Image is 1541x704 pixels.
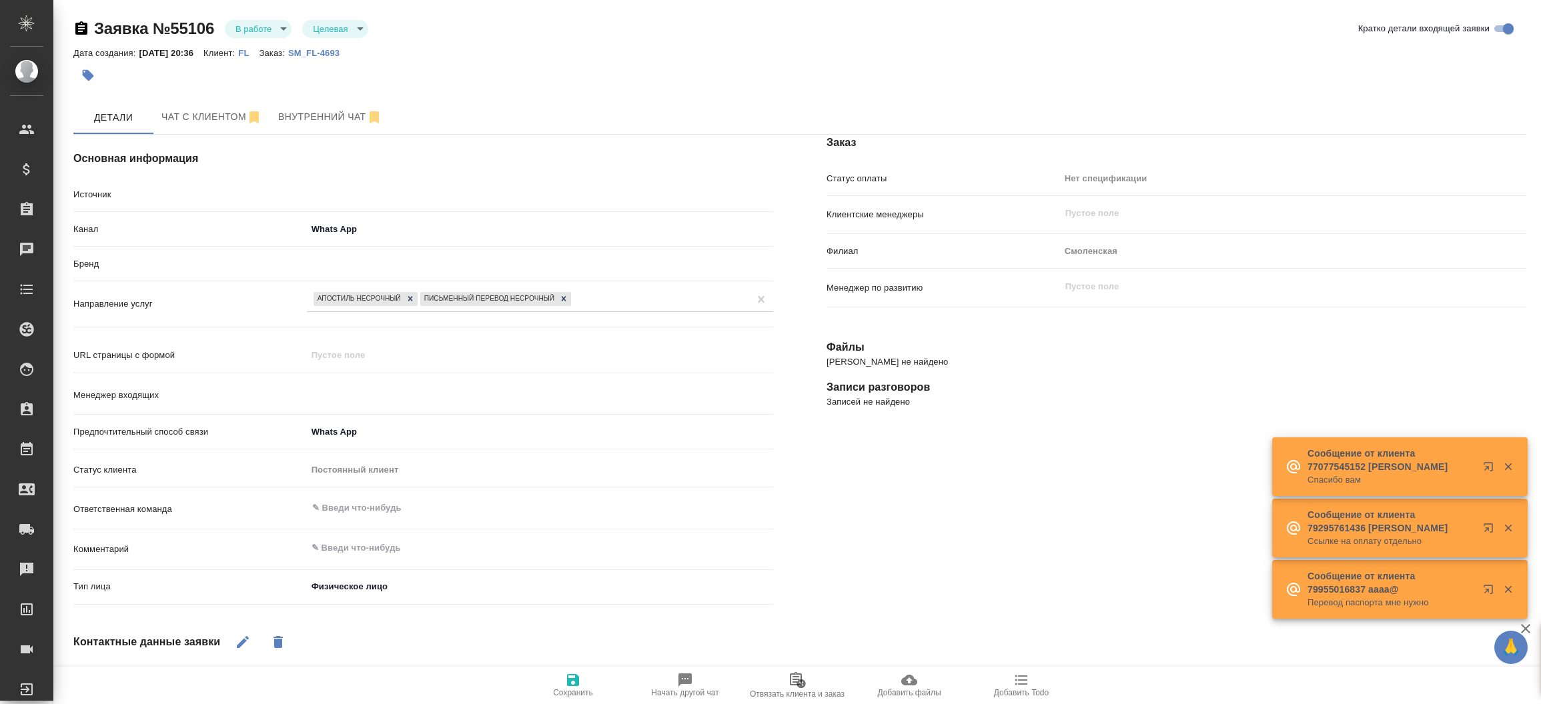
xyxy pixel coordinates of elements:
[307,345,773,365] input: Пустое поле
[278,109,382,125] span: Внутренний чат
[73,349,307,362] p: URL страницы с формой
[1494,522,1522,534] button: Закрыть
[827,379,1526,395] h4: Записи разговоров
[307,183,773,206] div: ​
[1064,278,1495,294] input: Пустое поле
[288,48,350,58] p: SM_FL-4693
[73,543,307,556] p: Комментарий
[629,667,741,704] button: Начать другой чат
[553,688,593,697] span: Сохранить
[307,218,773,241] div: Whats App
[73,151,773,167] h4: Основная информация
[307,459,773,481] div: Постоянный клиент
[73,297,307,311] p: Направление услуг
[231,23,276,35] button: В работе
[994,688,1049,697] span: Добавить Todo
[307,575,618,598] div: Физическое лицо
[827,339,1526,355] h4: Файлы
[651,688,718,697] span: Начать другой чат
[877,688,941,697] span: Добавить файлы
[741,667,853,704] button: Отвязать клиента и заказ
[309,23,352,35] button: Целевая
[307,421,773,443] div: Whats App
[73,223,307,236] p: Канал
[203,48,238,58] p: Клиент:
[302,20,368,38] div: В работе
[73,503,307,516] p: Ответственная команда
[225,20,292,38] div: В работе
[1494,583,1522,595] button: Закрыть
[750,689,845,699] span: Отвязать клиента и заказ
[1358,22,1490,35] span: Кратко детали входящей заявки
[73,21,89,37] button: Скопировать ссылку
[827,281,1060,295] p: Менеджер по развитию
[827,208,1060,221] p: Клиентские менеджеры
[517,667,629,704] button: Сохранить
[853,667,965,704] button: Добавить файлы
[73,61,103,90] button: Добавить тэг
[139,48,203,58] p: [DATE] 20:36
[1308,596,1474,609] p: Перевод паспорта мне нужно
[73,634,220,650] h4: Контактные данные заявки
[153,101,270,134] button: 79104089599 (Дмитрий Александрович) - (undefined)
[73,580,307,593] p: Тип лица
[766,507,768,509] button: Open
[827,172,1060,185] p: Статус оплаты
[73,463,307,477] p: Статус клиента
[73,389,307,402] p: Менеджер входящих
[827,135,1526,151] h4: Заказ
[965,667,1077,704] button: Добавить Todo
[161,109,262,125] span: Чат с клиентом
[827,355,1526,369] p: [PERSON_NAME] не найдено
[81,109,145,126] span: Детали
[420,292,557,306] div: Письменный перевод несрочный
[1494,461,1522,473] button: Закрыть
[1308,535,1474,548] p: Ссылке на оплату отдельно
[288,47,350,58] a: SM_FL-4693
[227,626,259,658] button: Редактировать
[1475,453,1507,485] button: Открыть в новой вкладке
[1060,240,1526,263] div: Смоленская
[1308,447,1474,473] p: Сообщение от клиента 77077545152 [PERSON_NAME]
[1475,515,1507,547] button: Открыть в новой вкладке
[94,19,214,37] a: Заявка №55106
[1060,167,1526,190] div: Нет спецификации
[262,626,294,658] button: Удалить
[73,188,307,201] p: Источник
[1308,473,1474,487] p: Спасибо вам
[766,393,768,395] button: Open
[1308,569,1474,596] p: Сообщение от клиента 79955016837 аааа@
[366,109,382,125] svg: Отписаться
[827,395,1526,409] p: Записей не найдено
[307,253,773,275] div: ​
[73,48,139,58] p: Дата создания:
[1308,508,1474,535] p: Сообщение от клиента 79295761436 [PERSON_NAME]
[259,48,288,58] p: Заказ:
[73,257,307,271] p: Бренд
[238,47,259,58] a: FL
[73,425,307,439] p: Предпочтительный способ связи
[238,48,259,58] p: FL
[311,500,724,516] input: ✎ Введи что-нибудь
[1064,205,1495,221] input: Пустое поле
[1475,576,1507,608] button: Открыть в новой вкладке
[246,109,262,125] svg: Отписаться
[827,245,1060,258] p: Филиал
[314,292,403,306] div: Апостиль несрочный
